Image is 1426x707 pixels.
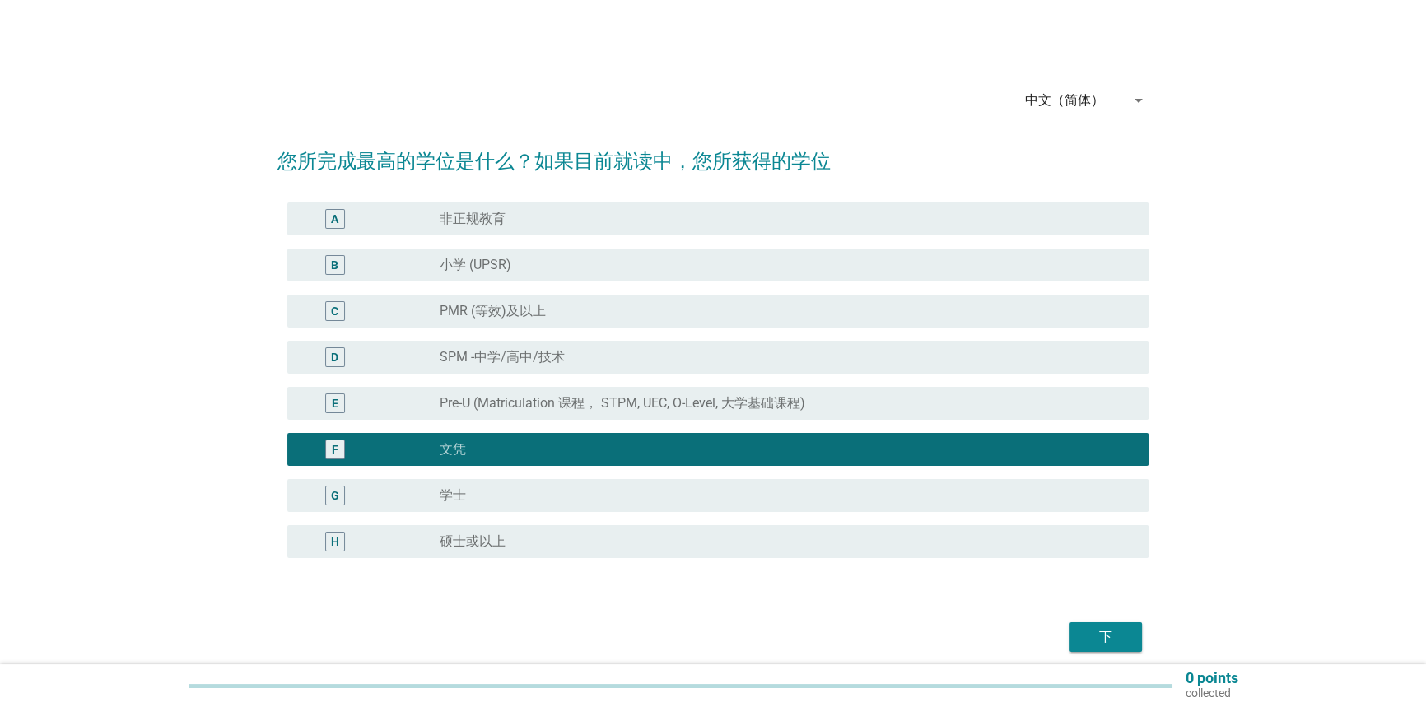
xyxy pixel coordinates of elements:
div: E [332,395,338,412]
label: SPM -中学/高中/技术 [440,349,565,365]
label: 学士 [440,487,466,504]
div: B [331,257,338,274]
label: 非正规教育 [440,211,506,227]
label: 小学 (UPSR) [440,257,511,273]
p: collected [1186,686,1238,700]
label: PMR (等效)及以上 [440,303,546,319]
h2: 您所完成最高的学位是什么？如果目前就读中，您所获得的学位 [277,130,1149,176]
button: 下 [1069,622,1142,652]
div: H [331,533,339,551]
div: D [331,349,338,366]
p: 0 points [1186,671,1238,686]
label: 硕士或以上 [440,533,506,550]
div: C [331,303,338,320]
div: A [331,211,338,228]
label: 文凭 [440,441,466,458]
div: 下 [1083,627,1129,647]
label: Pre-U (Matriculation 课程， STPM, UEC, O-Level, 大学基础课程) [440,395,805,412]
div: G [331,487,339,505]
i: arrow_drop_down [1129,91,1149,110]
div: 中文（简体） [1025,93,1104,108]
div: F [332,441,338,458]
